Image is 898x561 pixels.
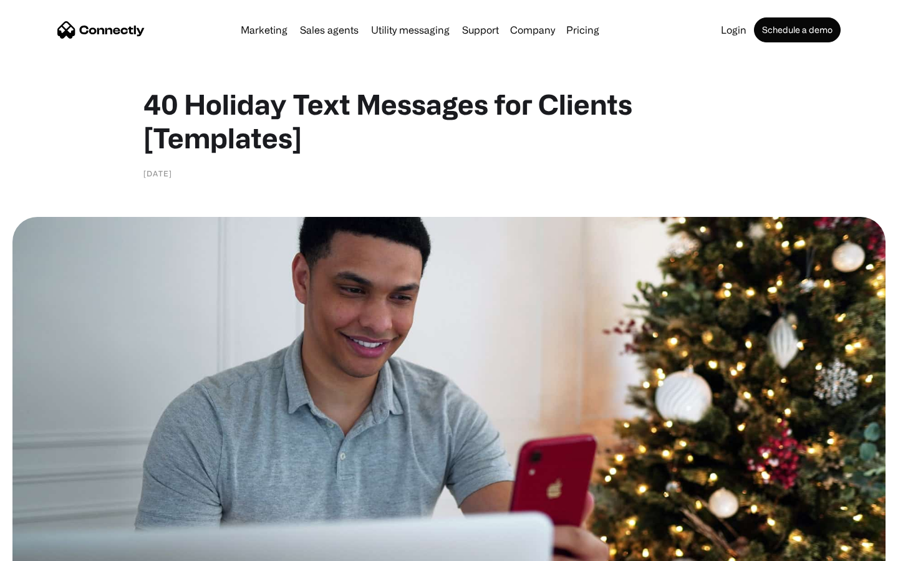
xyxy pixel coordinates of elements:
div: Company [510,21,555,39]
div: [DATE] [143,167,172,180]
a: Sales agents [295,25,364,35]
a: Utility messaging [366,25,455,35]
a: Schedule a demo [754,17,841,42]
a: Login [716,25,751,35]
a: Support [457,25,504,35]
aside: Language selected: English [12,539,75,557]
ul: Language list [25,539,75,557]
a: Marketing [236,25,292,35]
a: Pricing [561,25,604,35]
h1: 40 Holiday Text Messages for Clients [Templates] [143,87,755,155]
